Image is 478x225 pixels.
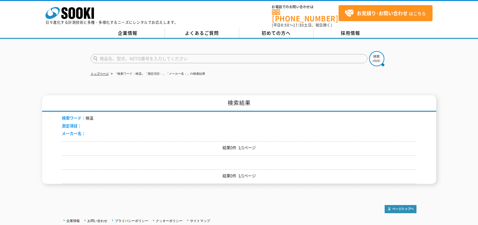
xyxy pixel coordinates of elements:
[87,219,107,223] a: お問い合わせ
[62,173,416,179] p: 結果0件 1/1ページ
[42,95,436,112] h1: 検索結果
[357,9,408,17] strong: お見積り･お問い合わせ
[385,205,416,213] img: トップページへ
[156,219,182,223] a: クッキーポリシー
[313,29,388,38] a: 採用情報
[369,51,384,66] img: btn_search.png
[272,5,339,9] span: お電話でのお問い合わせは
[293,22,304,28] span: 17:30
[62,115,93,121] li: 検温
[281,22,289,28] span: 8:50
[239,29,313,38] a: 初めての方へ
[339,5,433,21] a: お見積り･お問い合わせはこちら
[62,130,85,136] span: メーカー名：
[115,219,148,223] a: プライバシーポリシー
[91,72,109,75] a: トップページ
[62,145,416,151] p: 結果0件 1/1ページ
[62,123,82,129] span: 測定項目：
[272,9,339,22] a: [PHONE_NUMBER]
[190,219,210,223] a: サイトマップ
[62,115,85,121] span: 検索ワード：
[45,21,178,24] p: 日々進化する計測技術と多種・多様化するニーズにレンタルでお応えします。
[91,54,367,63] input: 商品名、型式、NETIS番号を入力してください
[345,9,426,18] span: はこちら
[262,30,291,36] span: 初めての方へ
[110,71,205,77] li: 「検索ワード：検温」「測定項目：」「メーカー名：」の検索結果
[91,29,165,38] a: 企業情報
[165,29,239,38] a: よくあるご質問
[272,22,332,28] span: (平日 ～ 土日、祝日除く)
[66,219,80,223] a: 企業情報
